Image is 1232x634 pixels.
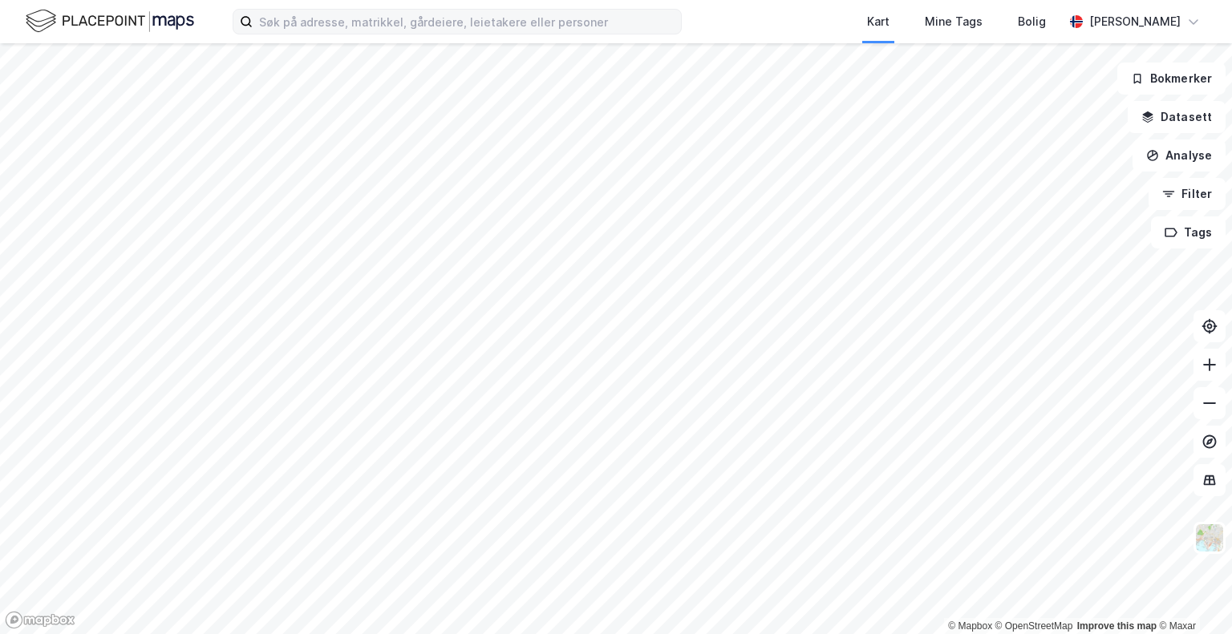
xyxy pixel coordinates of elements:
[1077,620,1157,632] a: Improve this map
[1089,12,1181,31] div: [PERSON_NAME]
[948,620,992,632] a: Mapbox
[1149,178,1226,210] button: Filter
[26,7,194,35] img: logo.f888ab2527a4732fd821a326f86c7f29.svg
[995,620,1073,632] a: OpenStreetMap
[1151,216,1226,248] button: Tags
[1018,12,1046,31] div: Bolig
[1152,557,1232,634] div: Kontrollprogram for chat
[1194,523,1225,553] img: Z
[1128,101,1226,133] button: Datasett
[1133,139,1226,172] button: Analyse
[867,12,890,31] div: Kart
[5,611,75,629] a: Mapbox homepage
[1117,63,1226,95] button: Bokmerker
[1152,557,1232,634] iframe: Chat Widget
[925,12,983,31] div: Mine Tags
[253,10,681,34] input: Søk på adresse, matrikkel, gårdeiere, leietakere eller personer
